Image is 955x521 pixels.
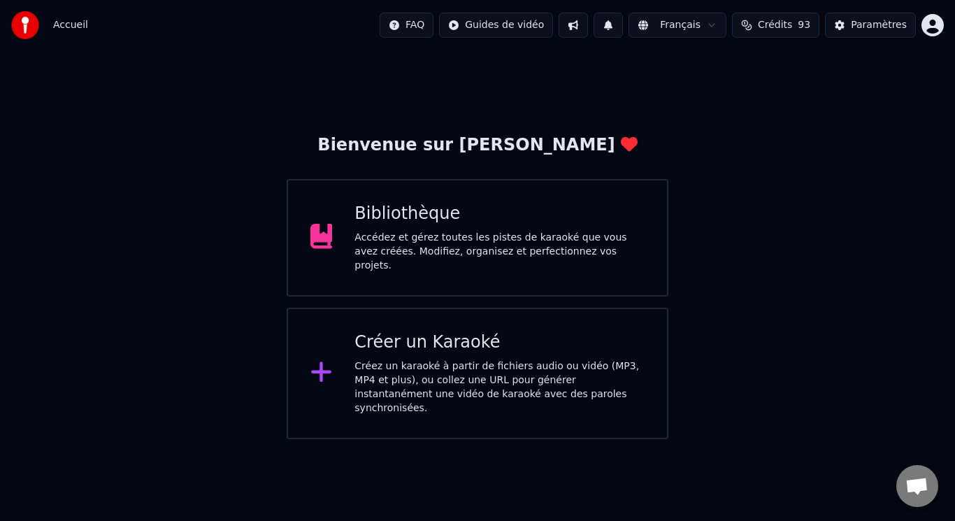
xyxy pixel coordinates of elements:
button: FAQ [380,13,433,38]
div: Accédez et gérez toutes les pistes de karaoké que vous avez créées. Modifiez, organisez et perfec... [354,231,645,273]
div: Bibliothèque [354,203,645,225]
span: Crédits [758,18,792,32]
div: Bienvenue sur [PERSON_NAME] [317,134,637,157]
div: Créer un Karaoké [354,331,645,354]
div: Créez un karaoké à partir de fichiers audio ou vidéo (MP3, MP4 et plus), ou collez une URL pour g... [354,359,645,415]
span: Accueil [53,18,88,32]
a: Ouvrir le chat [896,465,938,507]
div: Paramètres [851,18,907,32]
span: 93 [798,18,810,32]
button: Paramètres [825,13,916,38]
nav: breadcrumb [53,18,88,32]
button: Crédits93 [732,13,819,38]
button: Guides de vidéo [439,13,553,38]
img: youka [11,11,39,39]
